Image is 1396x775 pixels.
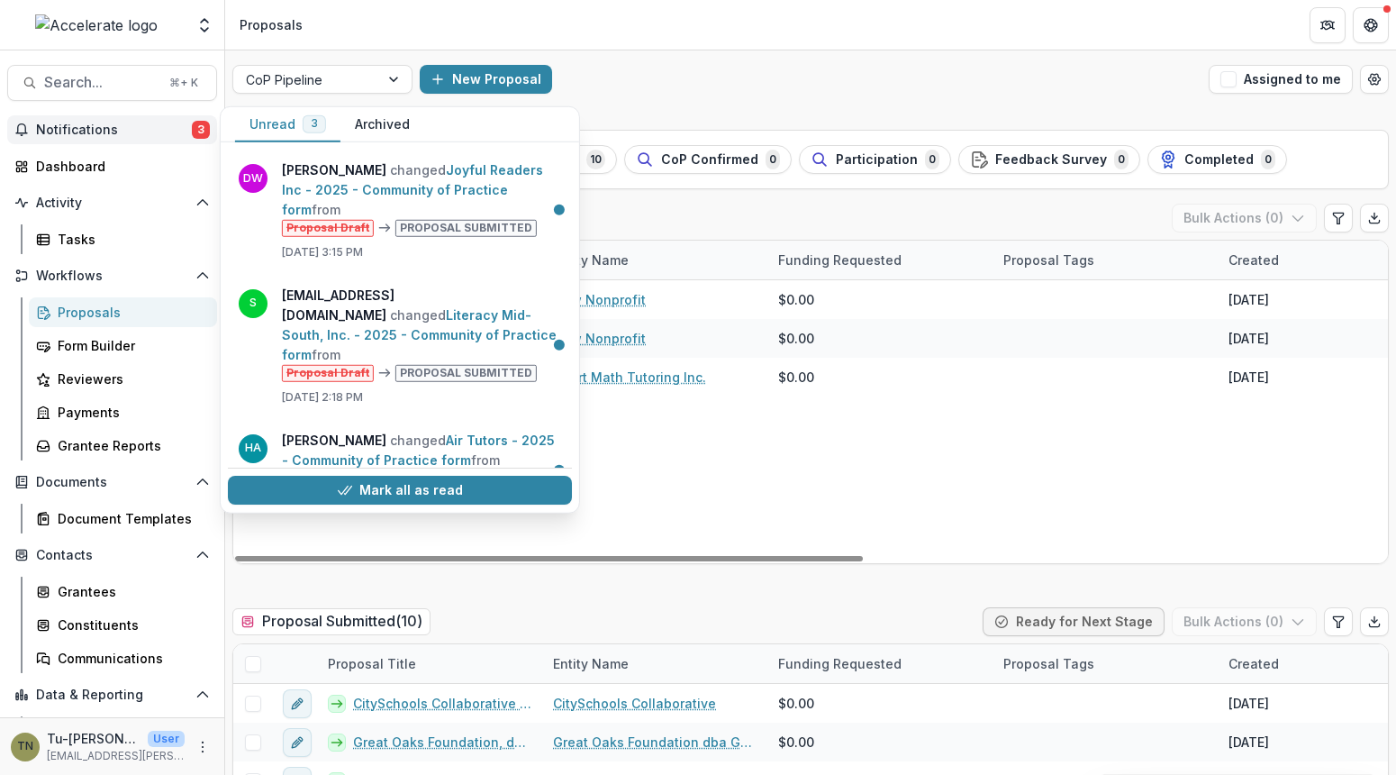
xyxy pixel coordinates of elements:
[1218,251,1290,269] div: Created
[58,615,203,634] div: Constituents
[192,121,210,139] span: 3
[58,436,203,455] div: Grantee Reports
[166,73,202,93] div: ⌘ + K
[542,241,767,279] div: Entity Name
[661,152,758,168] span: CoP Confirmed
[767,644,993,683] div: Funding Requested
[542,644,767,683] div: Entity Name
[1209,65,1353,94] button: Assigned to me
[993,251,1105,269] div: Proposal Tags
[36,475,188,490] span: Documents
[767,654,912,673] div: Funding Requested
[1228,329,1269,348] div: [DATE]
[148,731,185,747] p: User
[36,269,188,284] span: Workflows
[58,336,203,355] div: Form Builder
[192,7,217,43] button: Open entity switcher
[58,509,203,528] div: Document Templates
[17,741,33,752] div: Tu-Quyen Nguyen
[29,431,217,460] a: Grantee Reports
[36,548,188,563] span: Contacts
[353,694,531,713] a: CitySchools Collaborative - 2025 - Community of Practice form
[993,654,1105,673] div: Proposal Tags
[47,729,141,748] p: Tu-[PERSON_NAME]
[1172,204,1317,232] button: Bulk Actions (0)
[282,430,561,487] p: changed from
[235,107,340,142] button: Unread
[1228,290,1269,309] div: [DATE]
[36,196,188,211] span: Activity
[7,468,217,497] button: Open Documents
[317,644,542,683] div: Proposal Title
[29,297,217,327] a: Proposals
[778,694,814,713] span: $0.00
[29,577,217,606] a: Grantees
[29,364,217,394] a: Reviewers
[586,150,605,169] span: 10
[778,290,814,309] span: $0.00
[1228,694,1269,713] div: [DATE]
[767,241,993,279] div: Funding Requested
[29,610,217,640] a: Constituents
[232,12,310,38] nav: breadcrumb
[36,123,192,138] span: Notifications
[47,748,185,764] p: [EMAIL_ADDRESS][PERSON_NAME][DOMAIN_NAME]
[58,582,203,601] div: Grantees
[420,65,552,94] button: New Proposal
[553,694,716,713] a: CitySchools Collaborative
[35,14,158,36] img: Accelerate logo
[282,307,557,362] a: Literacy Mid-South, Inc. - 2025 - Community of Practice form
[993,241,1218,279] div: Proposal Tags
[1147,145,1287,174] button: Completed0
[778,329,814,348] span: $0.00
[7,680,217,709] button: Open Data & Reporting
[283,728,312,757] button: edit
[44,74,159,91] span: Search...
[282,286,561,382] p: changed from
[766,150,780,169] span: 0
[36,688,188,703] span: Data & Reporting
[192,736,213,758] button: More
[58,303,203,322] div: Proposals
[340,107,424,142] button: Archived
[1360,607,1389,636] button: Export table data
[29,643,217,673] a: Communications
[29,397,217,427] a: Payments
[7,115,217,144] button: Notifications3
[983,607,1165,636] button: Ready for Next Stage
[995,152,1107,168] span: Feedback Survey
[29,224,217,254] a: Tasks
[58,369,203,388] div: Reviewers
[767,251,912,269] div: Funding Requested
[282,432,555,467] a: Air Tutors - 2025 - Community of Practice form
[7,151,217,181] a: Dashboard
[925,150,939,169] span: 0
[553,290,646,309] a: New Nonprofit
[228,477,572,506] button: Mark all as read
[1228,733,1269,752] div: [DATE]
[283,689,312,718] button: edit
[993,644,1218,683] div: Proposal Tags
[958,145,1140,174] button: Feedback Survey0
[1324,607,1353,636] button: Edit table settings
[542,251,639,269] div: Entity Name
[29,504,217,533] a: Document Templates
[1360,65,1389,94] button: Open table manager
[29,716,217,746] a: Dashboard
[7,188,217,217] button: Open Activity
[799,145,951,174] button: Participation0
[553,368,706,387] a: Heart Math Tutoring Inc.
[1324,204,1353,232] button: Edit table settings
[1310,7,1346,43] button: Partners
[542,654,639,673] div: Entity Name
[624,145,792,174] button: CoP Confirmed0
[778,733,814,752] span: $0.00
[282,160,561,237] p: changed from
[836,152,918,168] span: Participation
[317,654,427,673] div: Proposal Title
